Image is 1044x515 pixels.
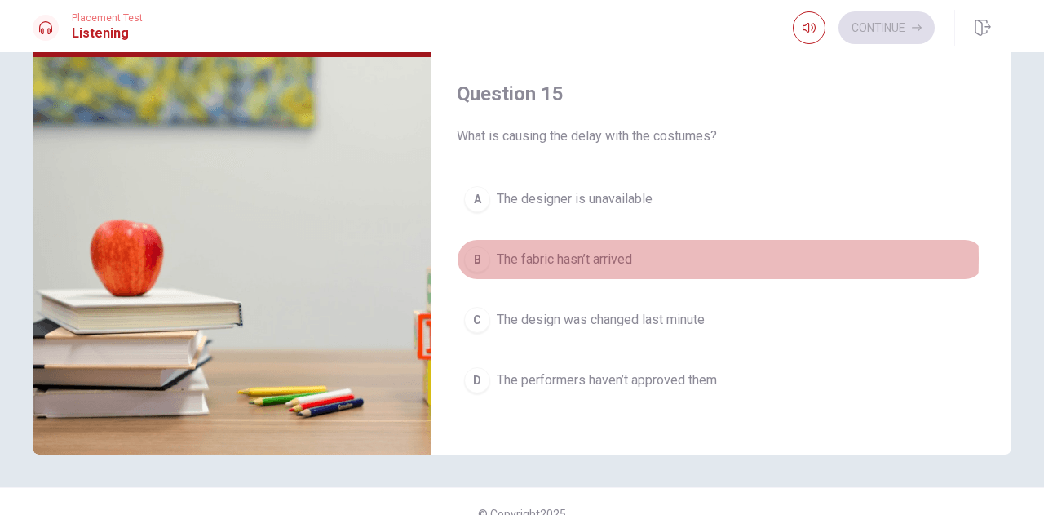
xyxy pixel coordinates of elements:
[457,179,985,220] button: AThe designer is unavailable
[457,300,985,340] button: CThe design was changed last minute
[457,81,985,107] h4: Question 15
[33,57,431,455] img: Preparing for a Performance
[497,189,652,209] span: The designer is unavailable
[497,371,717,390] span: The performers haven’t approved them
[457,127,985,146] span: What is causing the delay with the costumes?
[497,250,632,269] span: The fabric hasn’t arrived
[464,307,490,333] div: C
[72,12,143,24] span: Placement Test
[464,367,490,393] div: D
[72,24,143,43] h1: Listening
[464,186,490,212] div: A
[457,239,985,280] button: BThe fabric hasn’t arrived
[457,360,985,401] button: DThe performers haven’t approved them
[497,310,705,330] span: The design was changed last minute
[464,246,490,273] div: B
